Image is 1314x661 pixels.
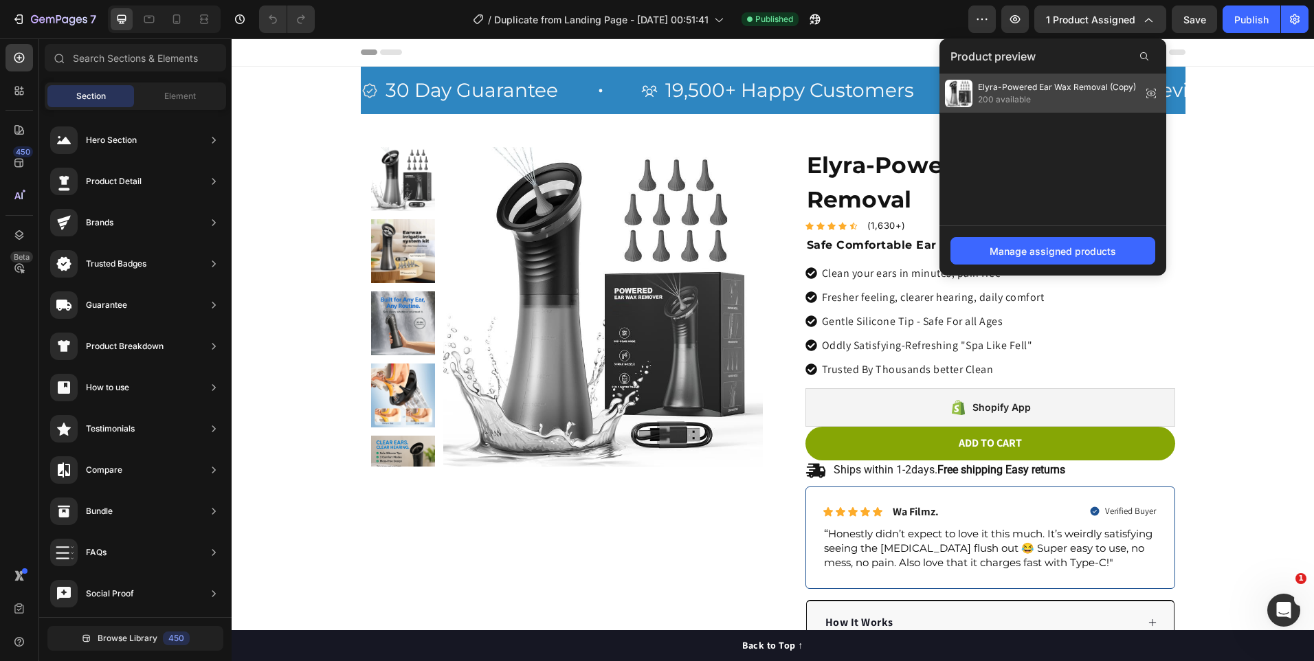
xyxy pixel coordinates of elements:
[86,422,135,436] div: Testimonials
[978,81,1136,93] span: Elyra-Powered Ear Wax Removal (Copy)
[163,631,190,645] div: 450
[590,275,813,291] p: Gentle Silicone Tip - Safe For all Ages
[13,146,33,157] div: 450
[706,425,834,438] strong: Free shipping Easy returns
[86,546,107,559] div: FAQs
[1046,12,1135,27] span: 1 product assigned
[10,251,33,262] div: Beta
[755,13,793,25] span: Published
[575,199,942,215] p: Safe Comfortable Ear Care - Anytime Anywhere
[790,38,995,65] p: 1090 + 5-Star Reviews
[727,398,790,412] div: Add to cart
[574,388,944,422] button: Add to cart
[590,323,813,339] p: Trusted By Thousands better Clean
[592,489,925,531] p: “
[873,467,924,479] p: Verified Buyer
[1267,594,1300,627] iframe: Intercom live chat
[259,5,315,33] div: Undo/Redo
[636,181,674,194] p: (1,630+)
[592,489,921,530] span: Honestly didn’t expect to love it this much. It’s weirdly satisfying seeing the [MEDICAL_DATA] fl...
[86,175,142,188] div: Product Detail
[1234,12,1269,27] div: Publish
[232,38,1314,661] iframe: Design area
[1183,14,1206,25] span: Save
[86,298,127,312] div: Guarantee
[5,5,102,33] button: 7
[47,626,223,651] button: Browse Library450
[76,90,106,102] span: Section
[1295,573,1306,584] span: 1
[86,339,164,353] div: Product Breakdown
[945,80,972,107] img: preview-img
[86,216,113,229] div: Brands
[494,12,709,27] span: Duplicate from Landing Page - [DATE] 00:51:41
[950,48,1036,65] span: Product preview
[1172,5,1217,33] button: Save
[1034,5,1166,33] button: 1 product assigned
[741,361,799,377] div: Shopify App
[86,504,113,518] div: Bundle
[602,425,834,439] p: Ships within 1-2days.
[978,93,1136,106] span: 200 available
[590,299,813,315] p: Oddly Satisfying-Refreshing "Spa Like Fell"
[574,109,944,179] h1: Elyra-Powered Ear Wax Removal
[990,244,1116,258] div: Manage assigned products
[45,44,226,71] input: Search Sections & Elements
[86,257,146,271] div: Trusted Badges
[661,467,707,481] p: Wa Filmz.
[86,587,134,601] div: Social Proof
[1223,5,1280,33] button: Publish
[950,237,1155,265] button: Manage assigned products
[86,381,129,394] div: How to use
[434,38,682,65] p: 19,500+ Happy Customers
[90,11,96,27] p: 7
[86,133,137,147] div: Hero Section
[98,632,157,645] span: Browse Library
[590,227,813,243] p: Clean your ears in minutes, pain free
[86,463,122,477] div: Compare
[511,600,572,614] div: Back to Top ↑
[590,251,813,267] p: Fresher feeling, clearer hearing, daily comfort
[164,90,196,102] span: Element
[488,12,491,27] span: /
[594,576,662,592] p: How It Works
